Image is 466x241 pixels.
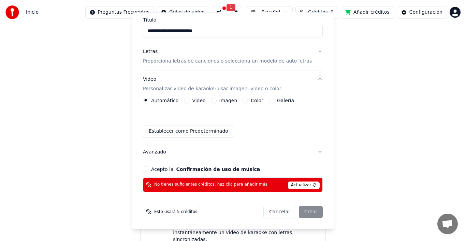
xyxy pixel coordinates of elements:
label: Galería [277,98,294,103]
label: Título [143,17,323,22]
button: Establecer como Predeterminado [143,125,234,137]
div: Letras [143,48,158,55]
button: LetrasProporciona letras de canciones o selecciona un modelo de auto letras [143,42,323,70]
label: Color [251,98,264,103]
div: Video [143,76,281,92]
button: Acepto la [176,166,260,171]
span: No tienes suficientes créditos, haz clic para añadir más [154,182,267,187]
button: Avanzado [143,143,323,161]
button: VideoPersonalizar video de karaoke: usar imagen, video o color [143,70,323,97]
span: Esto usará 5 créditos [154,209,197,214]
label: Acepto la [151,166,260,171]
p: Personalizar video de karaoke: usar imagen, video o color [143,85,281,92]
button: Cancelar [264,205,296,218]
label: Video [192,98,206,103]
label: Automático [151,98,178,103]
p: Proporciona letras de canciones o selecciona un modelo de auto letras [143,57,312,64]
label: Imagen [219,98,237,103]
span: Actualizar [288,181,320,189]
div: VideoPersonalizar video de karaoke: usar imagen, video o color [143,97,323,143]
